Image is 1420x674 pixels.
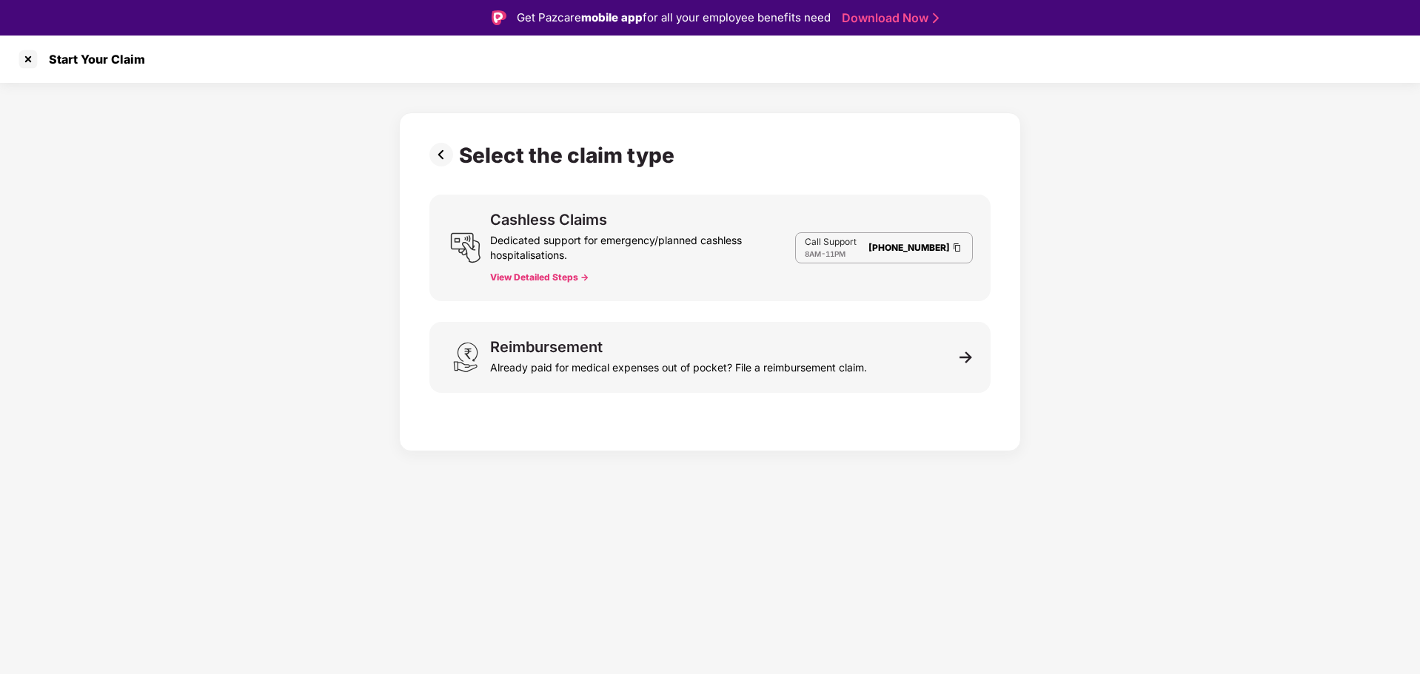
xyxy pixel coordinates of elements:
[868,242,950,253] a: [PHONE_NUMBER]
[581,10,643,24] strong: mobile app
[429,143,459,166] img: svg+xml;base64,PHN2ZyBpZD0iUHJldi0zMngzMiIgeG1sbnM9Imh0dHA6Ly93d3cudzMub3JnLzIwMDAvc3ZnIiB3aWR0aD...
[490,354,867,375] div: Already paid for medical expenses out of pocket? File a reimbursement claim.
[40,52,145,67] div: Start Your Claim
[490,272,589,283] button: View Detailed Steps ->
[933,10,939,26] img: Stroke
[490,340,603,354] div: Reimbursement
[490,227,795,263] div: Dedicated support for emergency/planned cashless hospitalisations.
[450,342,481,373] img: svg+xml;base64,PHN2ZyB3aWR0aD0iMjQiIGhlaWdodD0iMzEiIHZpZXdCb3g9IjAgMCAyNCAzMSIgZmlsbD0ibm9uZSIgeG...
[842,10,934,26] a: Download Now
[459,143,680,168] div: Select the claim type
[825,249,845,258] span: 11PM
[805,248,857,260] div: -
[450,232,481,263] img: svg+xml;base64,PHN2ZyB3aWR0aD0iMjQiIGhlaWdodD0iMjUiIHZpZXdCb3g9IjAgMCAyNCAyNSIgZmlsbD0ibm9uZSIgeG...
[959,351,973,364] img: svg+xml;base64,PHN2ZyB3aWR0aD0iMTEiIGhlaWdodD0iMTEiIHZpZXdCb3g9IjAgMCAxMSAxMSIgZmlsbD0ibm9uZSIgeG...
[951,241,963,254] img: Clipboard Icon
[492,10,506,25] img: Logo
[805,236,857,248] p: Call Support
[517,9,831,27] div: Get Pazcare for all your employee benefits need
[805,249,821,258] span: 8AM
[490,212,607,227] div: Cashless Claims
